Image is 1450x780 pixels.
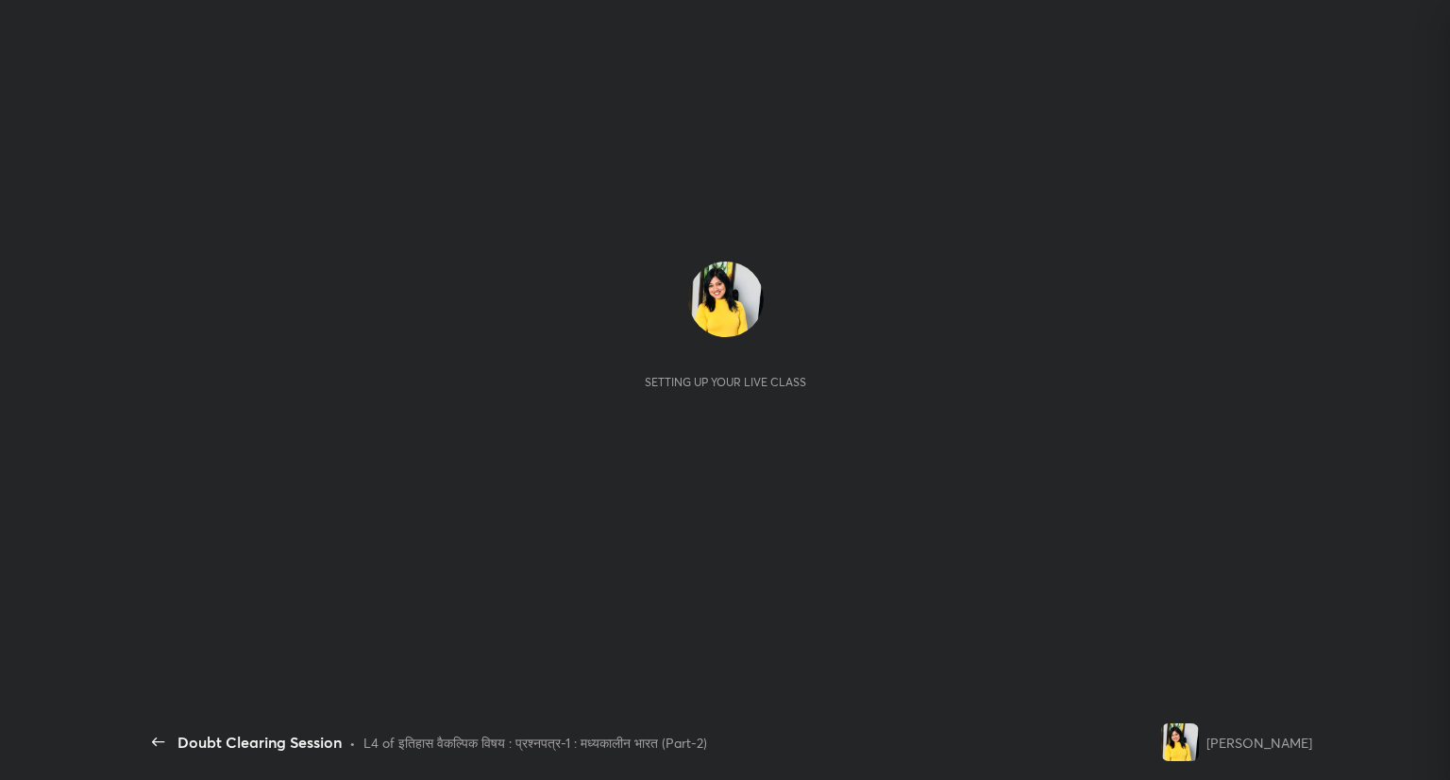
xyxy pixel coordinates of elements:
img: b7ff81f82511446cb470fc7d5bf18fca.jpg [1161,723,1199,761]
div: Doubt Clearing Session [177,731,342,754]
div: • [349,733,356,753]
div: [PERSON_NAME] [1206,733,1312,753]
img: b7ff81f82511446cb470fc7d5bf18fca.jpg [688,262,764,337]
div: Setting up your live class [645,375,806,389]
div: L4 of इतिहास वैकल्पिक विषय : प्रश्नपत्र-1 : मध्यकालीन भारत (Part-2) [363,733,707,753]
